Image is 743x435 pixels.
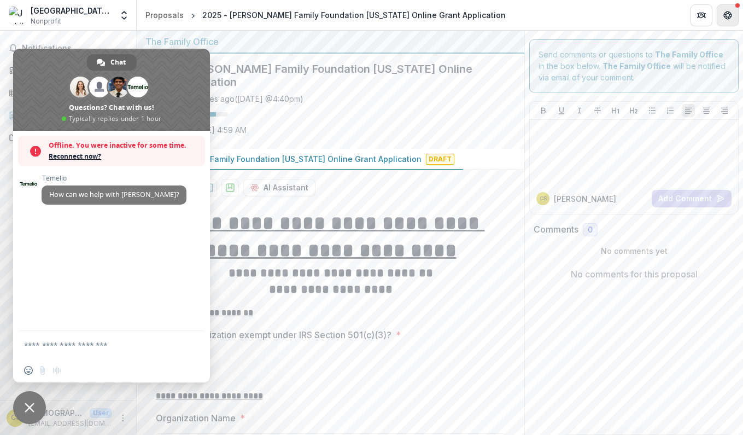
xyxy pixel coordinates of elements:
button: Notifications [4,39,132,57]
button: Partners [691,4,712,26]
span: Notifications [22,44,127,53]
button: AI Assistant [243,179,315,196]
img: Jubilee Park & Community Center Corporation [9,7,26,24]
p: No comments for this proposal [571,268,698,281]
div: Close chat [13,391,46,424]
p: [PERSON_NAME] [554,193,616,205]
p: Is your organization exempt under IRS Section 501(c)(3)? [156,328,391,341]
button: Bullet List [646,104,659,117]
p: [EMAIL_ADDRESS][DOMAIN_NAME] [28,419,112,428]
div: 2025 - [PERSON_NAME] Family Foundation [US_STATE] Online Grant Application [202,9,506,21]
button: Heading 2 [627,104,640,117]
button: Align Center [700,104,713,117]
div: Christian Staley [540,196,547,201]
span: Insert an emoji [24,366,33,375]
div: [GEOGRAPHIC_DATA] & Community Center Corporation [31,5,112,16]
button: Underline [555,104,568,117]
div: The Family Office [145,35,516,48]
button: Open entity switcher [116,4,132,26]
button: Align Right [718,104,731,117]
span: Chat [110,54,126,71]
a: Proposals [4,106,132,124]
span: Nonprofit [31,16,61,26]
h2: Comments [534,224,578,235]
span: Offline. You were inactive for some time. [49,140,200,151]
div: Send comments or questions to in the box below. will be notified via email of your comment. [529,39,739,92]
nav: breadcrumb [141,7,510,23]
a: Documents [4,129,132,147]
a: Proposals [141,7,188,23]
button: Strike [591,104,604,117]
h2: 2025 - [PERSON_NAME] Family Foundation [US_STATE] Online Grant Application [145,62,498,89]
a: Tasks [4,84,132,102]
p: No comments yet [534,245,734,257]
span: Draft [426,154,454,165]
button: Italicize [573,104,586,117]
span: Temelio [42,175,186,182]
button: Get Help [717,4,739,26]
div: Chat [87,54,137,71]
button: Align Left [682,104,695,117]
button: download-proposal [221,179,239,196]
span: 0 [588,225,593,235]
button: More [116,411,130,425]
strong: The Family Office [655,50,723,59]
div: Christian Staley [11,414,20,421]
button: Bold [537,104,550,117]
p: [PERSON_NAME] Family Foundation [US_STATE] Online Grant Application [145,153,422,165]
p: Organization Name [156,411,236,425]
div: Proposals [145,9,184,21]
button: Heading 1 [609,104,622,117]
strong: The Family Office [602,61,671,71]
div: Saved 3 minutes ago ( [DATE] @ 4:40pm ) [161,93,303,105]
button: Add Comment [652,190,732,207]
button: Ordered List [664,104,677,117]
span: How can we help with [PERSON_NAME]? [49,190,179,199]
p: [DEMOGRAPHIC_DATA][PERSON_NAME] [28,407,85,419]
textarea: Compose your message... [24,340,175,350]
p: User [90,408,112,418]
a: Dashboard [4,61,132,79]
span: Reconnect now? [49,151,200,162]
